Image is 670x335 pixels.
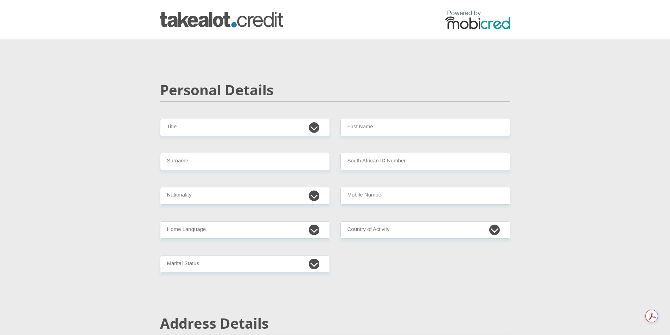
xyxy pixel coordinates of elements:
[160,12,283,27] img: takealot_credit logo
[160,315,510,332] h2: Address Details
[160,82,510,98] h2: Personal Details
[340,187,510,204] input: Contact Number
[160,153,330,170] input: Surname
[340,119,510,136] input: First Name
[445,10,510,29] img: powered by mobicred logo
[340,153,510,170] input: ID Number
